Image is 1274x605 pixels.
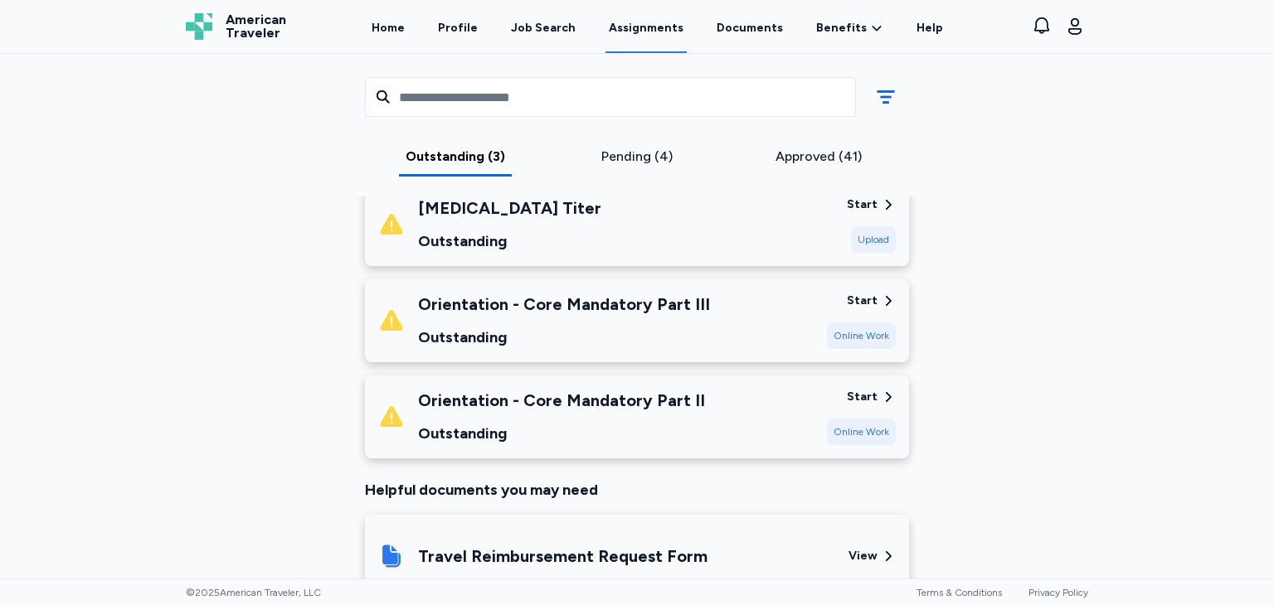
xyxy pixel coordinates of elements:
[418,326,710,349] div: Outstanding
[827,419,896,445] div: Online Work
[847,293,878,309] div: Start
[553,147,722,167] div: Pending (4)
[418,293,710,316] div: Orientation - Core Mandatory Part III
[816,20,883,36] a: Benefits
[917,587,1002,598] a: Terms & Conditions
[226,13,286,40] span: American Traveler
[816,20,867,36] span: Benefits
[851,226,896,253] div: Upload
[849,548,878,564] div: View
[847,196,878,213] div: Start
[734,147,902,167] div: Approved (41)
[827,322,896,349] div: Online Work
[847,389,878,405] div: Start
[418,196,601,220] div: [MEDICAL_DATA] Titer
[605,2,687,53] a: Assignments
[186,13,212,40] img: Logo
[365,478,909,501] div: Helpful documents you may need
[186,586,321,599] span: © 2025 American Traveler, LLC
[418,544,708,568] div: Travel Reimbursement Request Form
[418,389,705,412] div: Orientation - Core Mandatory Part II
[372,147,540,167] div: Outstanding (3)
[418,422,705,445] div: Outstanding
[418,230,601,253] div: Outstanding
[1028,587,1088,598] a: Privacy Policy
[511,20,576,36] div: Job Search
